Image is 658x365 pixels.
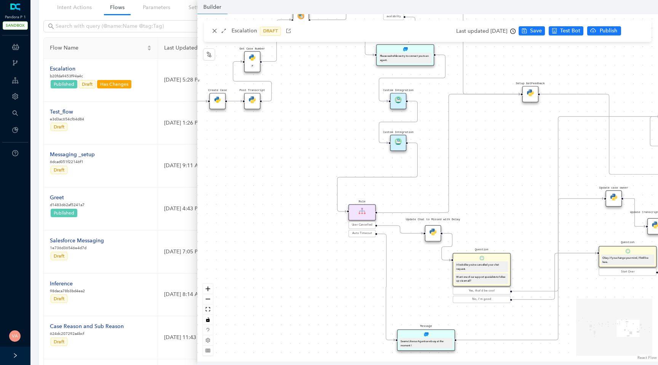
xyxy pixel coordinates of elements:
[203,335,213,346] button: setting
[50,108,84,116] div: Test_flow
[50,331,124,337] p: 624dc207292a4bcf
[395,138,402,145] img: Lookup
[425,225,441,242] div: Update Chat to Missed with DelayCode
[390,135,407,151] div: Custom IntegrationLookup
[377,229,396,345] g: Edge from 29cff72d-0b5c-5043-3dc6-5f1405448c60 to reactflownode_b8ab5223-0faa-4141-86a2-8c96f158c4a0
[395,96,402,103] img: Lookup
[404,218,462,221] pre: Update Chat to Missed with Delay
[12,110,18,116] span: search
[203,294,213,304] button: zoom out
[590,28,596,34] span: cloud-upload
[250,64,255,68] div: P
[221,28,227,34] span: arrows-alt
[54,82,74,87] span: Published
[376,44,434,66] div: MessageMessagePlease wait while we try to connect you to an agent.
[12,60,18,66] span: branches
[260,27,281,36] span: DRAFT
[377,90,521,217] g: Edge from 29cff72d-0b5c-5043-3dc6-5f1405448c60 to 5a63d3c8-7fc7-19cc-b81f-76737f20cc52
[454,297,509,302] div: No, I'm good
[182,0,215,14] a: Settings
[560,27,580,35] span: Test Bot
[399,39,411,43] pre: Message
[137,0,176,14] a: Parameters
[50,65,132,73] div: Escalation
[158,187,320,231] td: [DATE] 4:43 PM
[475,247,489,252] pre: Question
[527,89,534,96] img: Code
[208,88,227,93] pre: Create Case
[206,328,210,332] span: question
[9,330,21,342] img: 5c5f7907468957e522fad195b8a1453a
[479,256,484,260] img: Question
[206,51,212,58] span: node-index
[530,27,542,35] span: Save
[206,348,210,353] span: table
[50,245,104,251] p: 1e736d36546e4d7d
[50,202,85,208] p: d1483d62af5241a7
[209,93,226,109] div: Create CaseCode
[50,288,85,294] p: 98daca78b3bd4ea2
[442,229,452,265] g: Edge from d0bbe43c-40c1-38fb-fc1e-478dab705eba to f725a0e5-1b82-bd07-fd45-c32c23656e63
[606,191,622,207] div: Update case ownerCode
[203,325,213,335] button: question
[249,96,256,103] img: Code
[453,253,511,304] div: QuestionQuestionIt looks like you've cancelled your chat request.Want one of our support speciali...
[337,138,418,216] g: Edge from reactflownode_3eb68698-bdce-4fea-8fe5-01d477388baf to 29cff72d-0b5c-5043-3dc6-5f1405448c60
[348,204,376,238] div: RuleRuleUser CancelledAuto Timeout
[164,44,308,52] span: Last Updated
[50,150,95,159] div: Messaging _setup
[513,194,604,296] g: Edge from f725a0e5-1b82-bd07-fd45-c32c23656e63 to 52eb8563-8965-e084-6ede-8c9ab9cbed2b
[403,47,407,52] img: Message
[203,346,213,356] button: table
[380,54,431,62] div: Please wait while we try to connect you to an agent.
[610,194,617,200] img: Code
[352,223,373,227] span: User Cancelled
[397,330,455,351] div: MessageMessageSeems Like our Agents are busy at the moment !
[457,275,507,283] div: Want one of our support specialists to follow up via email?
[587,26,621,35] button: cloud-uploadPublish
[203,304,213,315] button: fit view
[244,51,261,72] div: Get Case NumberCodeP
[51,0,98,14] a: Intent Actions
[54,124,64,130] span: Draft
[549,26,583,35] button: robotTest Bot
[621,240,635,245] pre: Question
[430,229,436,235] img: Code
[298,12,305,19] img: FlowModule
[3,21,28,30] span: SANDBOX
[637,355,657,360] a: React Flow attribution
[359,208,366,215] img: Rule
[158,144,320,187] td: [DATE] 9:11 AM
[624,194,645,231] g: Edge from 52eb8563-8965-e084-6ede-8c9ab9cbed2b to edade8dd-9216-38d1-ae96-c522582a8457
[240,46,265,51] pre: Get Case Number
[513,248,597,304] g: Edge from f725a0e5-1b82-bd07-fd45-c32c23656e63 to 87a3663d-b837-3afb-c101-50e45a6541d8
[233,57,272,106] g: Edge from 4cda93ab-c35c-05f4-023b-b7e1b285c39d to d93e7881-5cd4-292f-e5cc-ac2fb09eecc7
[54,210,74,216] span: Published
[401,339,452,347] div: Seems Like our Agents are busy at the moment !
[56,22,223,30] input: Search with query (@name:Name @tag:Tag)
[599,246,657,277] div: QuestionQuestionOkay. If you change your mind, I'll still be here.Start Over
[232,27,257,36] p: Escalation
[457,263,507,271] div: It looks like you've cancelled your chat request.
[383,130,414,135] pre: Custom Integration
[552,28,557,34] span: robot
[510,29,516,34] span: clock-circle
[50,194,85,202] div: Greet
[602,256,653,264] div: Okay. If you change your mind, I'll still be here.
[228,96,243,106] g: Edge from 1facd82b-3b98-8e9d-7a52-dbd6843ebf5d to 4cda93ab-c35c-05f4-023b-b7e1b285c39d
[212,28,217,34] span: close
[353,231,372,236] span: Auto Timeout
[516,82,545,86] pre: Setup GetFeedback
[50,44,145,52] span: Flow Name
[50,116,84,122] p: e3d3ac654cf64d84
[82,82,93,87] span: Draft
[50,159,95,165] p: 6dcad051f22146f1
[12,127,18,133] span: pie-chart
[203,284,213,294] button: zoom in
[206,338,210,343] span: setting
[424,332,428,337] img: Message
[50,280,85,288] div: Inference
[158,231,320,274] td: [DATE] 7:05 PM
[50,237,104,245] div: Salesforce Messaging
[244,93,261,109] div: Post TranscriptCode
